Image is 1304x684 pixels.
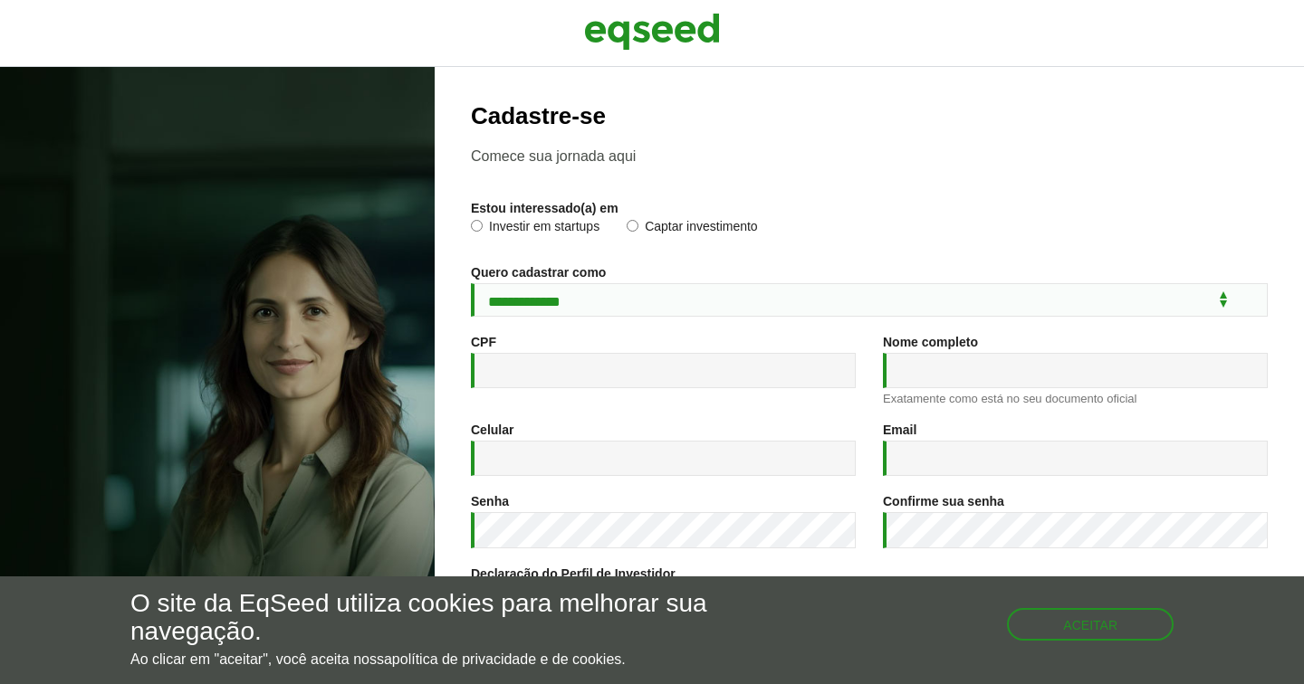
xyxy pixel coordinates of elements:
[883,336,978,348] label: Nome completo
[471,495,509,508] label: Senha
[1007,608,1174,641] button: Aceitar
[471,202,618,214] label: Estou interessado(a) em
[627,220,638,232] input: Captar investimento
[130,590,756,646] h5: O site da EqSeed utiliza cookies para melhorar sua navegação.
[883,393,1268,404] div: Exatamente como está no seu documento oficial
[392,652,622,667] a: política de privacidade e de cookies
[471,220,599,238] label: Investir em startups
[471,423,513,436] label: Celular
[883,495,1004,508] label: Confirme sua senha
[584,9,720,54] img: EqSeed Logo
[471,336,496,348] label: CPF
[471,220,483,232] input: Investir em startups
[471,266,606,279] label: Quero cadastrar como
[627,220,758,238] label: Captar investimento
[471,147,1268,165] p: Comece sua jornada aqui
[471,567,676,580] label: Declaração do Perfil de Investidor
[471,103,1268,129] h2: Cadastre-se
[130,651,756,668] p: Ao clicar em "aceitar", você aceita nossa .
[883,423,916,436] label: Email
